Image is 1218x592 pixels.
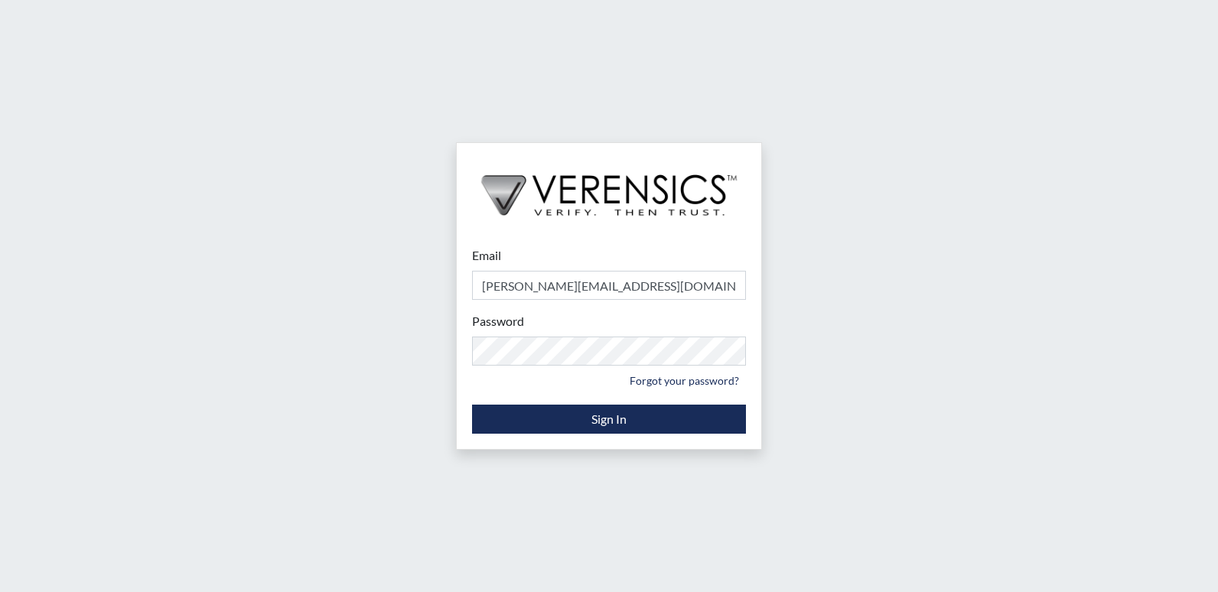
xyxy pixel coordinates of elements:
input: Email [472,271,746,300]
img: logo-wide-black.2aad4157.png [457,143,761,232]
label: Email [472,246,501,265]
a: Forgot your password? [623,369,746,392]
label: Password [472,312,524,330]
button: Sign In [472,405,746,434]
